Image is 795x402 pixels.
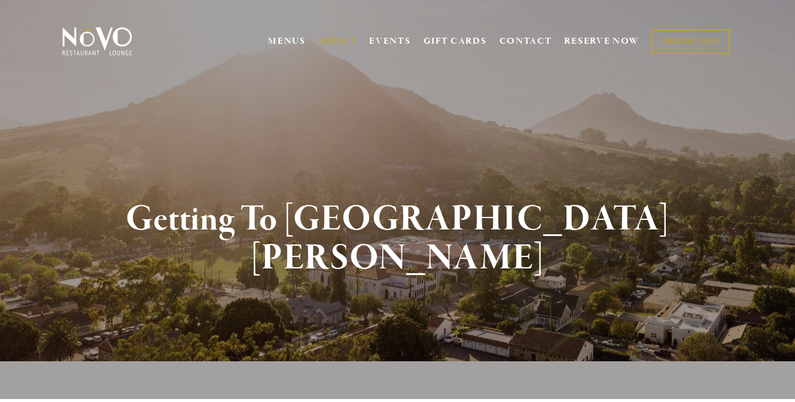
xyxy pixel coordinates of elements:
a: ORDER NOW [651,29,730,54]
img: Novo Restaurant &amp; Lounge [60,26,135,56]
a: CONTACT [499,30,552,53]
a: EVENTS [369,35,410,47]
a: ABOUT [318,35,357,47]
a: RESERVE NOW [564,30,639,53]
a: GIFT CARDS [424,30,487,53]
a: MENUS [268,35,306,47]
h1: Getting To [GEOGRAPHIC_DATA][PERSON_NAME] [80,200,715,278]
